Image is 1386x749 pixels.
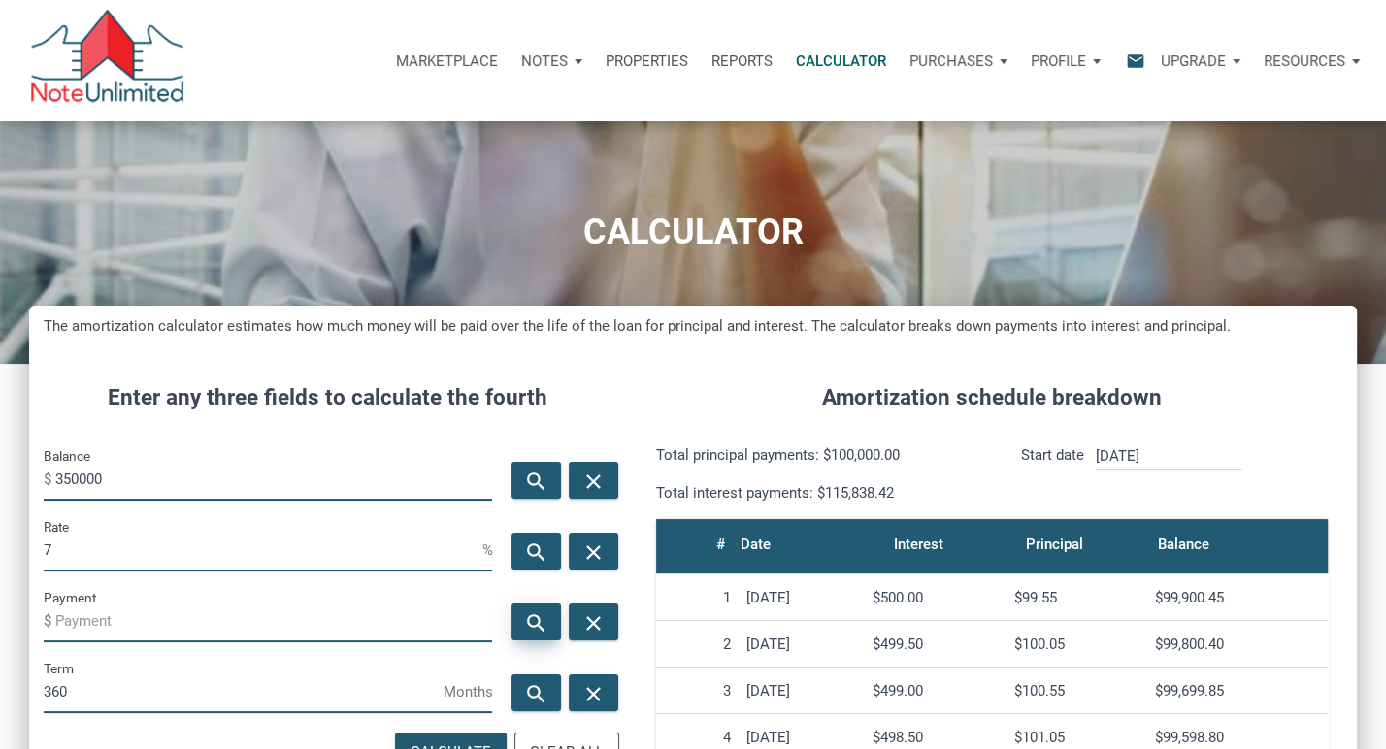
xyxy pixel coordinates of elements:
input: Term [44,669,443,713]
div: $100.05 [1014,635,1139,653]
div: $499.00 [873,682,998,700]
p: Profile [1031,52,1086,70]
div: [DATE] [746,589,857,606]
button: Profile [1019,32,1112,90]
button: close [569,462,618,499]
i: search [525,540,548,565]
i: close [582,470,606,494]
label: Rate [44,515,69,538]
div: $99,800.40 [1155,635,1320,653]
div: $498.50 [873,729,998,746]
div: Date [741,531,771,558]
span: $ [44,605,55,636]
p: Upgrade [1161,52,1226,70]
button: search [511,462,561,499]
input: Rate [44,528,481,571]
div: $99,900.45 [1155,589,1320,606]
p: Start date [1021,443,1084,505]
button: close [569,533,618,570]
i: email [1124,49,1147,72]
i: close [582,611,606,635]
input: Payment [55,599,492,642]
p: Total interest payments: $115,838.42 [656,481,977,505]
i: search [525,611,548,635]
p: Calculator [796,52,886,70]
input: Balance [55,457,492,501]
div: $100.55 [1014,682,1139,700]
button: Upgrade [1149,32,1252,90]
div: Interest [894,531,943,558]
label: Term [44,657,74,680]
div: $101.05 [1014,729,1139,746]
button: Purchases [898,32,1019,90]
label: Payment [44,586,96,609]
div: $99,598.80 [1155,729,1320,746]
div: 4 [664,729,731,746]
span: $ [44,464,55,495]
p: Purchases [909,52,993,70]
a: Calculator [784,32,898,90]
button: Resources [1252,32,1371,90]
img: NoteUnlimited [29,10,185,112]
div: 1 [664,589,731,606]
div: $99,699.85 [1155,682,1320,700]
label: Balance [44,444,90,468]
p: Notes [521,52,568,70]
h5: The amortization calculator estimates how much money will be paid over the life of the loan for p... [44,315,1342,338]
div: $99.55 [1014,589,1139,606]
i: search [525,682,548,706]
div: $500.00 [873,589,998,606]
h4: Enter any three fields to calculate the fourth [44,381,612,414]
button: email [1111,32,1149,90]
button: Notes [510,32,594,90]
div: [DATE] [746,729,857,746]
p: Marketplace [396,52,498,70]
button: Reports [700,32,784,90]
i: search [525,470,548,494]
p: Resources [1264,52,1345,70]
div: [DATE] [746,635,857,653]
button: close [569,603,618,640]
a: Properties [594,32,700,90]
div: 2 [664,635,731,653]
p: Properties [606,52,688,70]
div: Balance [1158,531,1209,558]
div: # [716,531,725,558]
button: Marketplace [384,32,510,90]
button: search [511,603,561,640]
p: Total principal payments: $100,000.00 [656,443,977,467]
button: close [569,674,618,711]
span: Months [443,676,492,707]
h1: CALCULATOR [15,212,1371,252]
button: search [511,533,561,570]
div: $499.50 [873,635,998,653]
i: close [582,682,606,706]
i: close [582,540,606,565]
div: 3 [664,682,731,700]
div: [DATE] [746,682,857,700]
p: Reports [711,52,773,70]
span: % [481,535,492,566]
button: search [511,674,561,711]
div: Principal [1026,531,1083,558]
h4: Amortization schedule breakdown [642,381,1342,414]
